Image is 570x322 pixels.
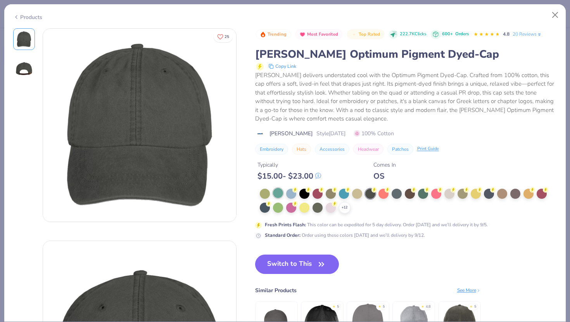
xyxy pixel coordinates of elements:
div: Typically [257,161,321,169]
a: 20 Reviews [513,31,542,38]
span: Trending [268,32,287,36]
button: Patches [387,144,413,155]
div: This color can be expedited for 5 day delivery. Order [DATE] and we’ll delivery it by 9/5. [265,221,488,228]
div: [PERSON_NAME] Optimum Pigment Dyed-Cap [255,47,557,62]
button: Embroidery [255,144,288,155]
div: 5 [337,304,339,310]
div: Products [13,13,42,21]
div: See More [457,287,481,294]
strong: Standard Order : [265,232,301,238]
div: ★ [332,304,335,307]
button: Accessories [315,144,349,155]
span: 100% Cotton [354,129,394,138]
button: Badge Button [256,29,291,40]
button: Badge Button [295,29,342,40]
span: 4.8 [503,31,510,37]
div: Similar Products [255,286,297,294]
strong: Fresh Prints Flash : [265,222,306,228]
button: Headwear [353,144,383,155]
button: copy to clipboard [266,62,299,71]
span: 25 [225,35,229,39]
img: Front [15,30,33,48]
div: 5 [383,304,385,310]
span: Style [DATE] [316,129,345,138]
span: 222.7K Clicks [400,31,426,38]
img: Back [15,59,33,78]
div: ★ [470,304,473,307]
span: Orders [455,31,469,37]
span: Top Rated [359,32,380,36]
div: $ 15.00 - $ 23.00 [257,171,321,181]
span: [PERSON_NAME] [269,129,313,138]
button: Badge Button [347,29,384,40]
div: [PERSON_NAME] delivers understated cool with the Optimum Pigment Dyed-Cap. Crafted from 100% cott... [255,71,557,123]
div: OS [373,171,396,181]
button: Close [548,8,563,22]
div: 5 [474,304,476,310]
div: 4.8 [426,304,430,310]
div: 4.8 Stars [473,28,500,41]
span: + 12 [342,205,347,210]
span: Most Favorited [307,32,338,36]
div: ★ [378,304,381,307]
button: Hats [292,144,311,155]
div: Order using these colors [DATE] and we’ll delivery by 9/12. [265,232,425,239]
button: Like [214,31,233,42]
div: Print Guide [417,146,439,152]
img: brand logo [255,131,266,137]
button: Switch to This [255,255,339,274]
img: Most Favorited sort [299,31,306,38]
div: ★ [421,304,424,307]
img: Trending sort [260,31,266,38]
img: Top Rated sort [351,31,357,38]
div: Comes In [373,161,396,169]
img: Front [43,29,236,222]
div: 600+ [442,31,469,38]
